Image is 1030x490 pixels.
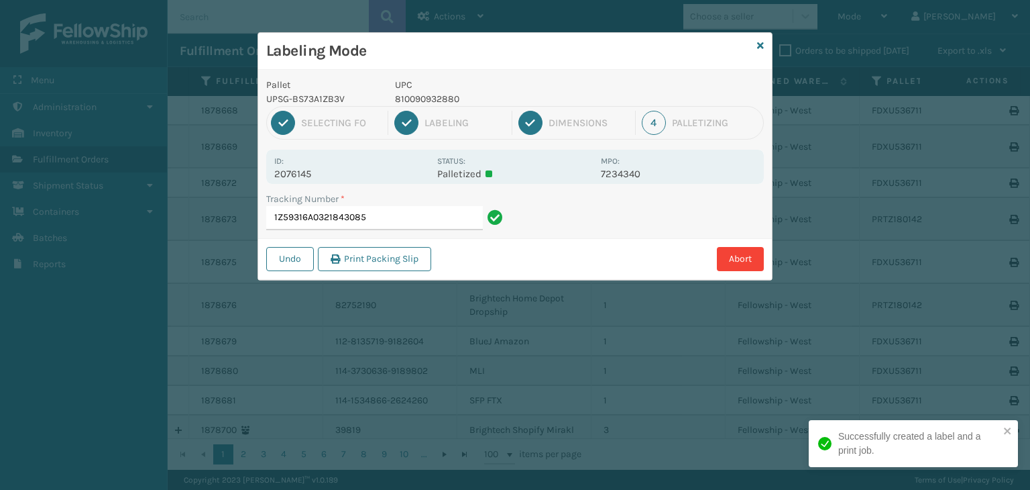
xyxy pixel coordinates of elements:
button: close [1003,426,1013,438]
div: Selecting FO [301,117,382,129]
p: 7234340 [601,168,756,180]
p: 2076145 [274,168,429,180]
div: 1 [271,111,295,135]
div: Labeling [424,117,505,129]
div: Palletizing [672,117,759,129]
div: Successfully created a label and a print job. [838,430,999,458]
p: Pallet [266,78,379,92]
div: 2 [394,111,418,135]
div: Dimensions [549,117,629,129]
p: UPSG-BS73A1ZB3V [266,92,379,106]
button: Print Packing Slip [318,247,431,271]
h3: Labeling Mode [266,41,752,61]
label: MPO: [601,156,620,166]
button: Abort [717,247,764,271]
p: 810090932880 [395,92,593,106]
button: Undo [266,247,314,271]
p: UPC [395,78,593,92]
label: Id: [274,156,284,166]
label: Status: [437,156,465,166]
div: 4 [642,111,666,135]
div: 3 [518,111,542,135]
label: Tracking Number [266,192,345,206]
p: Palletized [437,168,592,180]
